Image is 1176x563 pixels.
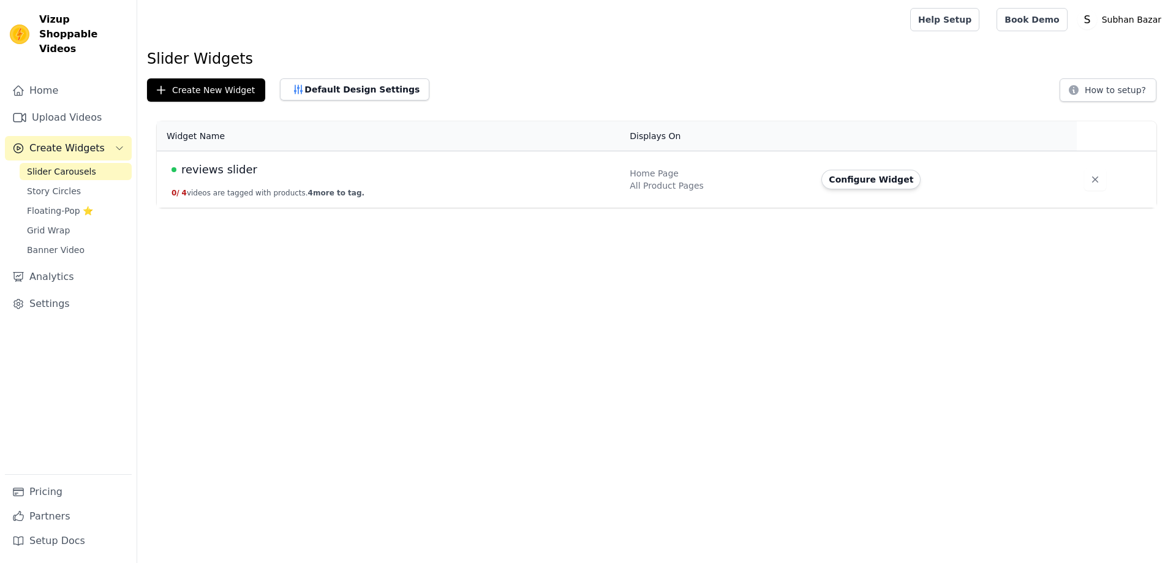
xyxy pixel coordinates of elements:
[5,504,132,529] a: Partners
[997,8,1067,31] a: Book Demo
[1084,168,1106,191] button: Delete widget
[5,105,132,130] a: Upload Videos
[20,202,132,219] a: Floating-Pop ⭐
[910,8,979,31] a: Help Setup
[821,170,921,189] button: Configure Widget
[27,205,93,217] span: Floating-Pop ⭐
[5,529,132,553] a: Setup Docs
[20,163,132,180] a: Slider Carousels
[171,167,176,172] span: Live Published
[630,167,807,179] div: Home Page
[5,292,132,316] a: Settings
[10,25,29,44] img: Vizup
[171,188,364,198] button: 0/ 4videos are tagged with products.4more to tag.
[5,480,132,504] a: Pricing
[1060,78,1156,102] button: How to setup?
[1097,9,1166,31] p: Subhan Bazar
[29,141,105,156] span: Create Widgets
[5,136,132,161] button: Create Widgets
[20,241,132,259] a: Banner Video
[5,78,132,103] a: Home
[147,78,265,102] button: Create New Widget
[27,165,96,178] span: Slider Carousels
[630,179,807,192] div: All Product Pages
[1060,87,1156,99] a: How to setup?
[280,78,429,100] button: Default Design Settings
[27,244,85,256] span: Banner Video
[157,121,622,151] th: Widget Name
[27,185,81,197] span: Story Circles
[308,189,364,197] span: 4 more to tag.
[147,49,1166,69] h1: Slider Widgets
[39,12,127,56] span: Vizup Shoppable Videos
[1084,13,1090,26] text: S
[5,265,132,289] a: Analytics
[182,189,187,197] span: 4
[27,224,70,236] span: Grid Wrap
[622,121,814,151] th: Displays On
[1077,9,1166,31] button: S Subhan Bazar
[181,161,257,178] span: reviews slider
[20,183,132,200] a: Story Circles
[20,222,132,239] a: Grid Wrap
[171,189,179,197] span: 0 /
